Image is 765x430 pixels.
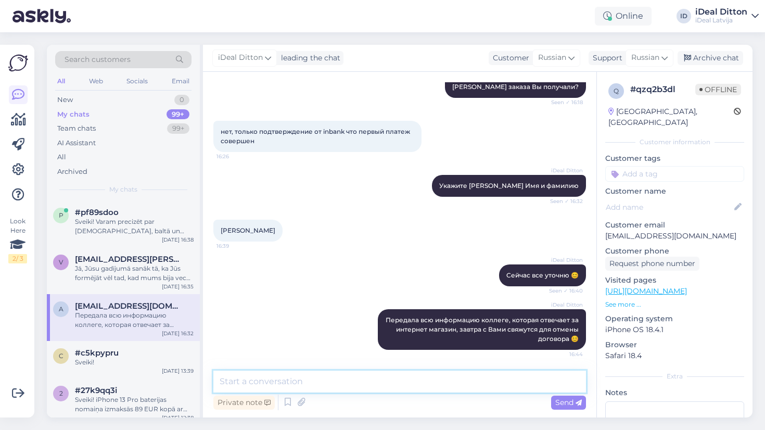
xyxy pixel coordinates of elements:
span: Russian [631,52,659,64]
a: iDeal DittoniDeal Latvija [695,8,759,24]
div: Socials [124,74,150,88]
span: #27k9qq3i [75,386,117,395]
span: vincents.vilcans@gmail.com [75,255,183,264]
p: Safari 18.4 [605,350,744,361]
span: iDeal Ditton [218,52,263,64]
span: allexxandraj@gmail.com [75,301,183,311]
p: See more ... [605,300,744,309]
div: iDeal Latvija [695,16,747,24]
div: [DATE] 12:38 [162,414,194,422]
div: Support [589,53,622,64]
p: Customer name [605,186,744,197]
div: Team chats [57,123,96,134]
span: a [59,305,63,313]
div: # qzq2b3dl [630,83,695,96]
span: p [59,211,63,219]
p: iPhone OS 18.4.1 [605,324,744,335]
span: 16:39 [216,242,256,250]
div: ID [677,9,691,23]
span: iDeal Ditton [544,167,583,174]
input: Add name [606,201,732,213]
a: [URL][DOMAIN_NAME] [605,286,687,296]
span: v [59,258,63,266]
div: 2 / 3 [8,254,27,263]
span: Search customers [65,54,131,65]
span: c [59,352,63,360]
div: 99+ [167,109,189,120]
p: Customer tags [605,153,744,164]
img: Askly Logo [8,53,28,73]
span: iDeal Ditton [544,301,583,309]
div: [DATE] 16:38 [162,236,194,244]
div: Sveiki! [75,358,194,367]
span: #c5kpypru [75,348,119,358]
div: [GEOGRAPHIC_DATA], [GEOGRAPHIC_DATA] [608,106,734,128]
span: Russian [538,52,566,64]
div: iDeal Ditton [695,8,747,16]
span: Seen ✓ 16:32 [544,197,583,205]
span: [PERSON_NAME] [221,226,275,234]
div: Sveiki! iPhone 13 Pro baterijas nomaiņa izmaksās 89 EUR kopā ar darbu. [75,395,194,414]
div: My chats [57,109,90,120]
span: нет, только подтверждение от inbank что первый платеж совершен [221,128,412,145]
p: Operating system [605,313,744,324]
div: leading the chat [277,53,340,64]
span: Offline [695,84,741,95]
span: Seen ✓ 16:18 [544,98,583,106]
div: [DATE] 13:39 [162,367,194,375]
span: Передала всю информацию коллеге, которая отвечает за интернет магазин, завтра с Вами свяжутся для... [386,316,580,343]
div: Jā, Jūsu gadījumā sanāk tā, ka Jūs formējāt vēl tad, kad mums bija vecā sistēma. Lūgums sazinātie... [75,264,194,283]
p: Browser [605,339,744,350]
div: Private note [213,396,275,410]
div: 99+ [167,123,189,134]
span: #pf89sdoo [75,208,119,217]
div: Customer information [605,137,744,147]
input: Add a tag [605,166,744,182]
span: q [614,87,619,95]
span: My chats [109,185,137,194]
span: Send [555,398,582,407]
div: Look Here [8,217,27,263]
p: Notes [605,387,744,398]
p: Customer email [605,220,744,231]
p: Customer phone [605,246,744,257]
div: Online [595,7,652,26]
div: 0 [174,95,189,105]
div: Web [87,74,105,88]
p: [EMAIL_ADDRESS][DOMAIN_NAME] [605,231,744,242]
div: Archive chat [678,51,743,65]
span: Seen ✓ 16:40 [544,287,583,295]
span: 2 [59,389,63,397]
span: 16:44 [544,350,583,358]
div: Customer [489,53,529,64]
div: All [57,152,66,162]
span: Укажите [PERSON_NAME] Имя и фамилию [439,182,579,189]
div: Передала всю информацию коллеге, которая отвечает за интернет магазин, завтра с Вами свяжутся для... [75,311,194,330]
p: Visited pages [605,275,744,286]
div: Archived [57,167,87,177]
div: [DATE] 16:35 [162,283,194,290]
div: Extra [605,372,744,381]
div: Sveiki! Varam precizēt par [DEMOGRAPHIC_DATA], baltā un melnā krāsā. Vai vēlaties veikt pasūtījumu? [75,217,194,236]
div: AI Assistant [57,138,96,148]
div: All [55,74,67,88]
div: Request phone number [605,257,699,271]
div: New [57,95,73,105]
span: Сейчас все уточню 😊 [506,271,579,279]
div: Email [170,74,192,88]
div: [DATE] 16:32 [162,330,194,337]
span: 16:26 [216,153,256,160]
span: iDeal Ditton [544,256,583,264]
